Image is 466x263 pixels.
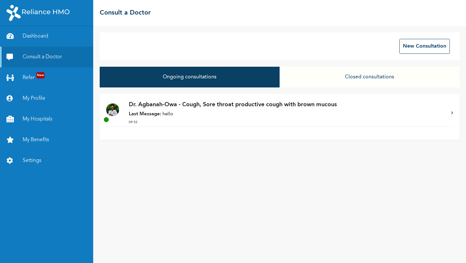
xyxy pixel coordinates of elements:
img: Doctor [106,103,119,116]
strong: Last Message: [129,112,161,117]
img: RelianceHMO's Logo [6,5,70,21]
button: Closed consultations [280,67,460,87]
span: New [36,72,45,78]
p: Dr. Agbanah-Owa - Cough, Sore throat productive cough with brown mucous [129,100,445,109]
h2: Consult a Doctor [100,8,151,18]
button: Ongoing consultations [100,67,280,87]
p: hello [129,111,445,118]
button: New Consultation [399,39,450,54]
p: 09:52 [129,120,445,125]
